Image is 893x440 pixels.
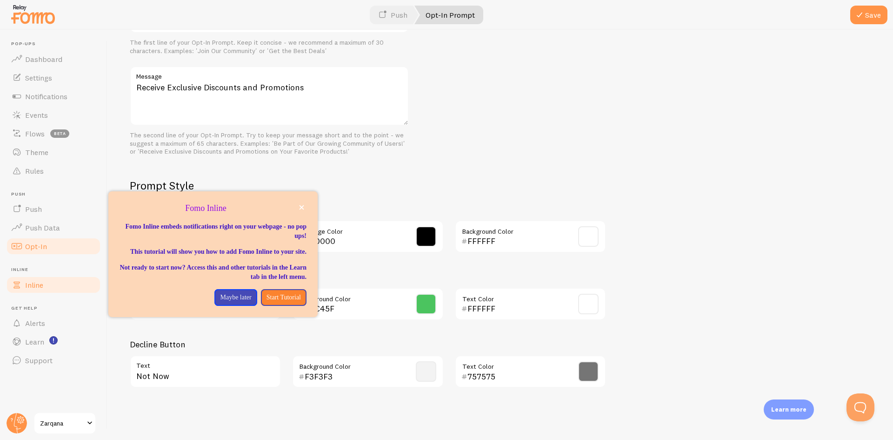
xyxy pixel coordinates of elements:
[25,129,45,138] span: Flows
[25,318,45,328] span: Alerts
[297,203,307,212] button: close,
[6,106,101,124] a: Events
[6,143,101,162] a: Theme
[6,87,101,106] a: Notifications
[130,271,606,282] h3: Accept Button
[120,203,307,215] p: Fomo Inline
[50,129,69,138] span: beta
[25,280,43,290] span: Inline
[11,191,101,197] span: Push
[25,73,52,82] span: Settings
[130,204,606,215] h3: Heading & Message & Background
[6,237,101,256] a: Opt-In
[25,54,62,64] span: Dashboard
[108,191,318,317] div: Fomo Inline
[130,131,409,156] div: The second line of your Opt-In Prompt. Try to keep your message short and to the point - we sugge...
[130,39,409,55] div: The first line of your Opt-In Prompt. Keep it concise - we recommend a maximum of 30 characters. ...
[6,124,101,143] a: Flows beta
[25,110,48,120] span: Events
[120,222,307,241] p: Fomo Inline embeds notifications right on your webpage - no pop ups!
[846,393,874,421] iframe: Help Scout Beacon - Open
[25,242,47,251] span: Opt-In
[261,289,307,306] button: Start Tutorial
[33,412,96,434] a: Zarqana
[25,148,48,157] span: Theme
[6,200,101,218] a: Push
[25,204,42,214] span: Push
[6,218,101,237] a: Push Data
[771,405,806,414] p: Learn more
[11,305,101,311] span: Get Help
[130,178,606,193] h2: Prompt Style
[6,332,101,351] a: Learn
[49,336,58,345] svg: <p>Watch New Feature Tutorials!</p>
[267,293,301,302] p: Start Tutorial
[120,263,307,282] p: Not ready to start now? Access this and other tutorials in the Learn tab in the left menu.
[25,92,67,101] span: Notifications
[6,351,101,370] a: Support
[6,68,101,87] a: Settings
[40,418,84,429] span: Zarqana
[25,337,44,346] span: Learn
[130,355,281,371] label: Text
[120,247,307,257] p: This tutorial will show you how to add Fomo Inline to your site.
[6,314,101,332] a: Alerts
[6,50,101,68] a: Dashboard
[130,339,606,350] h3: Decline Button
[10,2,56,26] img: fomo-relay-logo-orange.svg
[6,276,101,294] a: Inline
[25,166,44,176] span: Rules
[11,267,101,273] span: Inline
[11,41,101,47] span: Pop-ups
[25,223,60,232] span: Push Data
[214,289,257,306] button: Maybe later
[6,162,101,180] a: Rules
[130,66,409,82] label: Message
[764,399,814,420] div: Learn more
[25,356,53,365] span: Support
[220,293,251,302] p: Maybe later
